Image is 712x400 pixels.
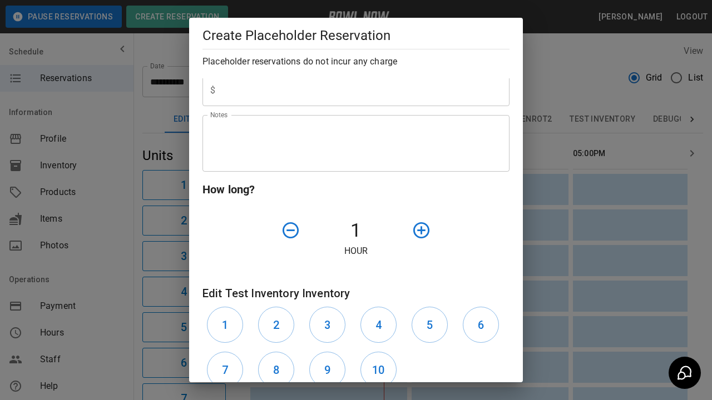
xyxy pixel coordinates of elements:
[273,361,279,379] h6: 8
[478,316,484,334] h6: 6
[360,352,397,388] button: 10
[305,219,407,242] h4: 1
[222,316,228,334] h6: 1
[427,316,433,334] h6: 5
[360,307,397,343] button: 4
[463,307,499,343] button: 6
[202,54,510,69] h6: Placeholder reservations do not incur any charge
[273,316,279,334] h6: 2
[375,316,382,334] h6: 4
[309,352,345,388] button: 9
[202,284,510,302] h6: Edit Test Inventory Inventory
[202,27,510,44] h5: Create Placeholder Reservation
[202,181,510,198] h6: How long?
[412,307,448,343] button: 5
[324,316,330,334] h6: 3
[202,244,510,258] p: Hour
[258,352,294,388] button: 8
[210,84,215,97] p: $
[309,307,345,343] button: 3
[207,352,243,388] button: 7
[207,307,243,343] button: 1
[372,361,384,379] h6: 10
[258,307,294,343] button: 2
[324,361,330,379] h6: 9
[222,361,228,379] h6: 7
